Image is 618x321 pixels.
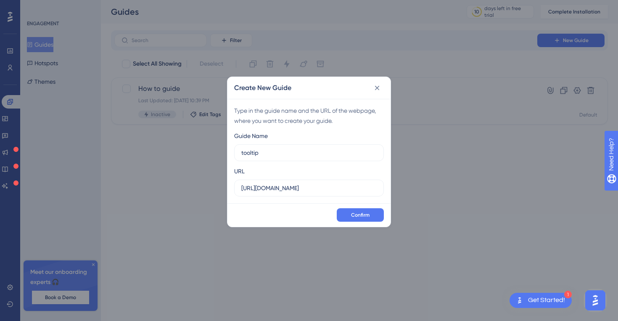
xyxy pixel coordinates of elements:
[234,106,384,126] div: Type in the guide name and the URL of the webpage, where you want to create your guide.
[515,295,525,305] img: launcher-image-alternative-text
[241,183,377,193] input: https://www.example.com
[20,2,53,12] span: Need Help?
[241,148,377,157] input: How to Create
[564,291,572,298] div: 1
[583,288,608,313] iframe: UserGuiding AI Assistant Launcher
[234,83,291,93] h2: Create New Guide
[234,131,268,141] div: Guide Name
[528,296,565,305] div: Get Started!
[510,293,572,308] div: Open Get Started! checklist, remaining modules: 1
[234,166,245,176] div: URL
[351,212,370,218] span: Confirm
